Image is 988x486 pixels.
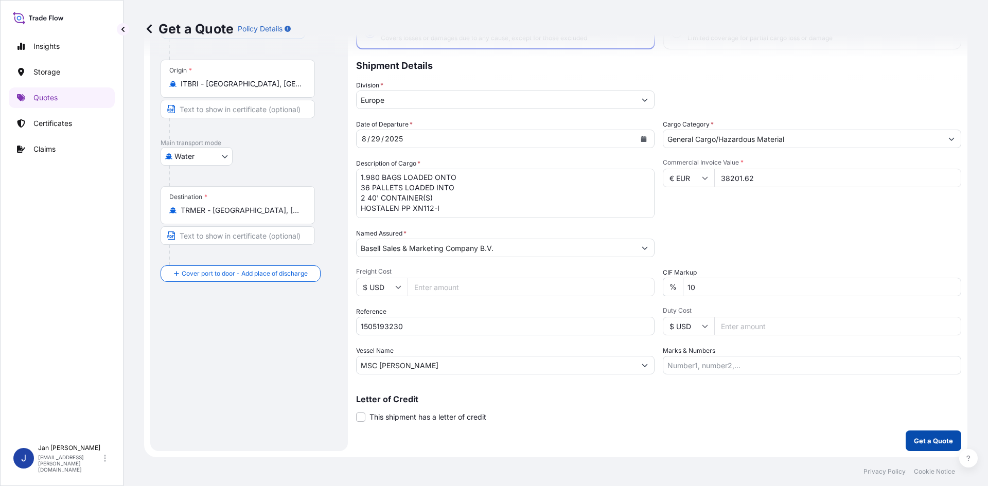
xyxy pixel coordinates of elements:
[9,87,115,108] a: Quotes
[636,239,654,257] button: Show suggestions
[161,100,315,118] input: Text to appear on certificate
[636,91,654,109] button: Show suggestions
[914,436,953,446] p: Get a Quote
[174,151,195,161] span: Water
[238,24,283,34] p: Policy Details
[144,21,234,37] p: Get a Quote
[636,356,654,374] button: Show suggestions
[356,317,655,335] input: Your internal reference
[370,133,381,145] div: day,
[169,66,192,75] div: Origin
[914,467,955,476] a: Cookie Notice
[38,444,102,452] p: Jan [PERSON_NAME]
[33,41,60,51] p: Insights
[384,133,404,145] div: year,
[33,118,72,129] p: Certificates
[33,67,60,77] p: Storage
[182,268,308,279] span: Cover port to door - Add place of discharge
[361,133,367,145] div: month,
[181,79,302,89] input: Origin
[663,346,715,356] label: Marks & Numbers
[906,430,961,451] button: Get a Quote
[357,356,636,374] input: Type to search vessel name or IMO
[356,119,413,130] span: Date of Departure
[663,307,961,315] span: Duty Cost
[356,49,961,80] p: Shipment Details
[663,130,942,148] input: Select a commodity type
[21,453,26,463] span: J
[169,193,207,201] div: Destination
[356,80,383,91] label: Division
[9,113,115,134] a: Certificates
[408,278,655,296] input: Enter amount
[33,93,58,103] p: Quotes
[38,454,102,473] p: [EMAIL_ADDRESS][PERSON_NAME][DOMAIN_NAME]
[942,130,961,148] button: Show suggestions
[663,267,697,278] label: CIF Markup
[9,62,115,82] a: Storage
[663,356,961,374] input: Number1, number2,...
[663,119,714,130] label: Cargo Category
[356,346,394,356] label: Vessel Name
[714,169,961,187] input: Type amount
[9,36,115,57] a: Insights
[369,412,486,422] span: This shipment has a letter of credit
[356,158,420,169] label: Description of Cargo
[9,139,115,159] a: Claims
[863,467,906,476] a: Privacy Policy
[663,278,683,296] div: %
[33,144,56,154] p: Claims
[161,265,321,282] button: Cover port to door - Add place of discharge
[663,158,961,167] span: Commercial Invoice Value
[357,239,636,257] input: Full name
[636,131,652,147] button: Calendar
[356,307,386,317] label: Reference
[181,205,302,215] input: Destination
[714,317,961,335] input: Enter amount
[357,91,636,109] input: Type to search division
[356,169,655,218] textarea: 990 BAGS LOADED ONTO 18 PALLETS LOADED INTO 1 40' CONTAINER(S) CLYRELL EC340Q
[356,395,961,403] p: Letter of Credit
[356,267,655,276] span: Freight Cost
[161,226,315,245] input: Text to appear on certificate
[356,228,407,239] label: Named Assured
[161,147,233,166] button: Select transport
[683,278,961,296] input: Enter percentage
[367,133,370,145] div: /
[161,139,338,147] p: Main transport mode
[381,133,384,145] div: /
